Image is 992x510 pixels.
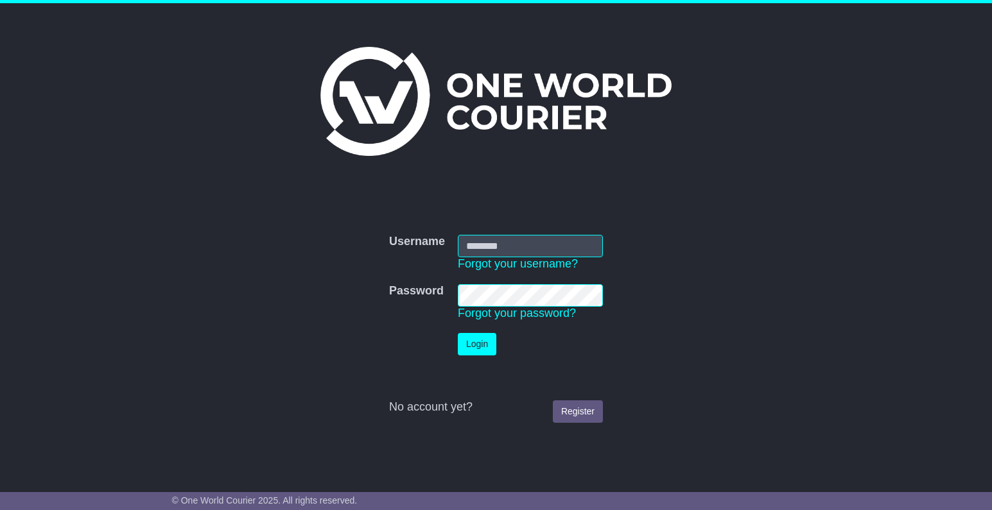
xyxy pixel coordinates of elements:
[458,333,496,355] button: Login
[458,307,576,319] a: Forgot your password?
[172,495,358,506] span: © One World Courier 2025. All rights reserved.
[389,235,445,249] label: Username
[320,47,671,156] img: One World
[389,400,603,414] div: No account yet?
[389,284,444,298] label: Password
[458,257,578,270] a: Forgot your username?
[553,400,603,423] a: Register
